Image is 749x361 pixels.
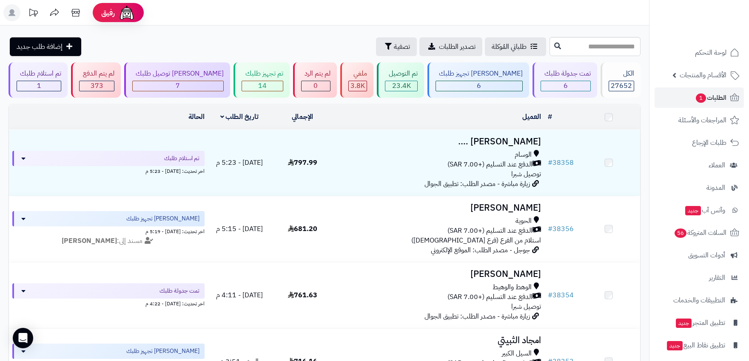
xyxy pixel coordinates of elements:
[548,112,552,122] a: #
[188,112,205,122] a: الحالة
[531,62,598,98] a: تمت جدولة طلبك 6
[709,272,725,284] span: التقارير
[655,87,744,108] a: الطلبات1
[511,169,541,179] span: توصيل شبرا
[655,200,744,220] a: وآتس آبجديد
[447,226,533,236] span: الدفع عند التسليم (+7.00 SAR)
[426,62,531,98] a: [PERSON_NAME] تجهيز طلبك 6
[126,214,199,223] span: [PERSON_NAME] تجهيز طلبك
[337,137,541,147] h3: [PERSON_NAME] ….
[69,62,122,98] a: لم يتم الدفع 373
[655,313,744,333] a: تطبيق المتجرجديد
[313,81,318,91] span: 0
[6,236,211,246] div: مسند إلى:
[548,290,574,300] a: #38354
[548,158,574,168] a: #38358
[439,42,476,52] span: تصدير الطلبات
[80,81,114,91] div: 373
[655,290,744,310] a: التطبيقات والخدمات
[548,290,552,300] span: #
[611,81,632,91] span: 27652
[349,81,367,91] div: 3835
[541,69,590,79] div: تمت جدولة طلبك
[655,133,744,153] a: طلبات الإرجاع
[376,37,417,56] button: تصفية
[666,339,725,351] span: تطبيق نقاط البيع
[159,287,199,295] span: تمت جدولة طلبك
[548,224,552,234] span: #
[126,347,199,355] span: [PERSON_NAME] تجهيز طلبك
[655,42,744,63] a: لوحة التحكم
[477,81,481,91] span: 6
[12,226,205,235] div: اخر تحديث: [DATE] - 5:19 م
[655,223,744,243] a: السلات المتروكة56
[288,224,317,234] span: 681.20
[447,292,533,302] span: الدفع عند التسليم (+7.00 SAR)
[493,282,532,292] span: الوهط والوهيط
[348,69,367,79] div: ملغي
[676,319,692,328] span: جديد
[502,349,532,358] span: السيل الكبير
[79,69,114,79] div: لم يتم الدفع
[385,81,417,91] div: 23410
[216,158,263,168] span: [DATE] - 5:23 م
[13,328,33,348] div: Open Intercom Messenger
[655,245,744,265] a: أدوات التسويق
[337,336,541,345] h3: امجاد الثبيتي
[122,62,232,98] a: [PERSON_NAME] توصيل طلبك 7
[17,81,61,91] div: 1
[258,81,267,91] span: 14
[101,8,115,18] span: رفيق
[655,268,744,288] a: التقارير
[695,92,726,104] span: الطلبات
[436,81,522,91] div: 6
[695,47,726,59] span: لوحة التحكم
[709,159,725,171] span: العملاء
[292,112,313,122] a: الإجمالي
[10,37,81,56] a: إضافة طلب جديد
[350,81,365,91] span: 3.8K
[91,81,103,91] span: 373
[216,290,263,300] span: [DATE] - 4:11 م
[447,160,533,169] span: الدفع عند التسليم (+7.00 SAR)
[12,166,205,175] div: اخر تحديث: [DATE] - 5:23 م
[12,299,205,307] div: اخر تحديث: [DATE] - 4:22 م
[599,62,642,98] a: الكل27652
[678,114,726,126] span: المراجعات والأسئلة
[17,42,63,52] span: إضافة طلب جديد
[685,206,701,215] span: جديد
[674,227,726,239] span: السلات المتروكة
[220,112,259,122] a: تاريخ الطلب
[291,62,339,98] a: لم يتم الرد 0
[548,224,574,234] a: #38356
[655,155,744,175] a: العملاء
[37,81,41,91] span: 1
[424,179,530,189] span: زيارة مباشرة - مصدر الطلب: تطبيق الجوال
[337,269,541,279] h3: [PERSON_NAME]
[17,69,61,79] div: تم استلام طلبك
[492,42,527,52] span: طلباتي المُوكلة
[288,158,317,168] span: 797.99
[522,112,541,122] a: العميل
[118,4,135,21] img: ai-face.png
[375,62,425,98] a: تم التوصيل 23.4K
[216,224,263,234] span: [DATE] - 5:15 م
[548,158,552,168] span: #
[288,290,317,300] span: 761.63
[232,62,291,98] a: تم تجهيز طلبك 14
[337,203,541,213] h3: [PERSON_NAME]
[176,81,180,91] span: 7
[684,204,725,216] span: وآتس آب
[696,93,706,103] span: 1
[609,69,634,79] div: الكل
[667,341,683,350] span: جديد
[515,216,532,226] span: الحوية
[673,294,725,306] span: التطبيقات والخدمات
[339,62,375,98] a: ملغي 3.8K
[302,81,330,91] div: 0
[511,302,541,312] span: توصيل شبرا
[419,37,482,56] a: تصدير الطلبات
[655,178,744,198] a: المدونة
[133,81,223,91] div: 7
[164,154,199,163] span: تم استلام طلبك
